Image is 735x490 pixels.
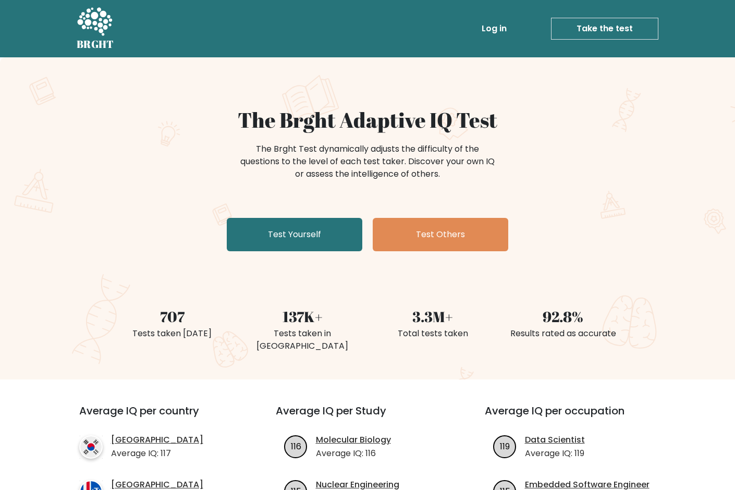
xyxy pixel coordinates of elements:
div: Tests taken in [GEOGRAPHIC_DATA] [243,327,361,352]
a: Take the test [551,18,658,40]
a: Molecular Biology [316,434,391,446]
p: Average IQ: 117 [111,447,203,460]
text: 116 [290,440,301,452]
div: 92.8% [504,305,622,327]
div: The Brght Test dynamically adjusts the difficulty of the questions to the level of each test take... [237,143,498,180]
h3: Average IQ per Study [276,405,460,430]
div: 137K+ [243,305,361,327]
a: [GEOGRAPHIC_DATA] [111,434,203,446]
a: Test Yourself [227,218,362,251]
p: Average IQ: 119 [525,447,585,460]
a: Data Scientist [525,434,585,446]
a: Log in [477,18,511,39]
img: country [79,435,103,459]
h1: The Brght Adaptive IQ Test [113,107,622,132]
h3: Average IQ per occupation [485,405,669,430]
text: 119 [500,440,510,452]
div: 707 [113,305,231,327]
div: 3.3M+ [374,305,492,327]
a: BRGHT [77,4,114,53]
div: Total tests taken [374,327,492,340]
div: Tests taken [DATE] [113,327,231,340]
p: Average IQ: 116 [316,447,391,460]
a: Test Others [373,218,508,251]
div: Results rated as accurate [504,327,622,340]
h5: BRGHT [77,38,114,51]
h3: Average IQ per country [79,405,238,430]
